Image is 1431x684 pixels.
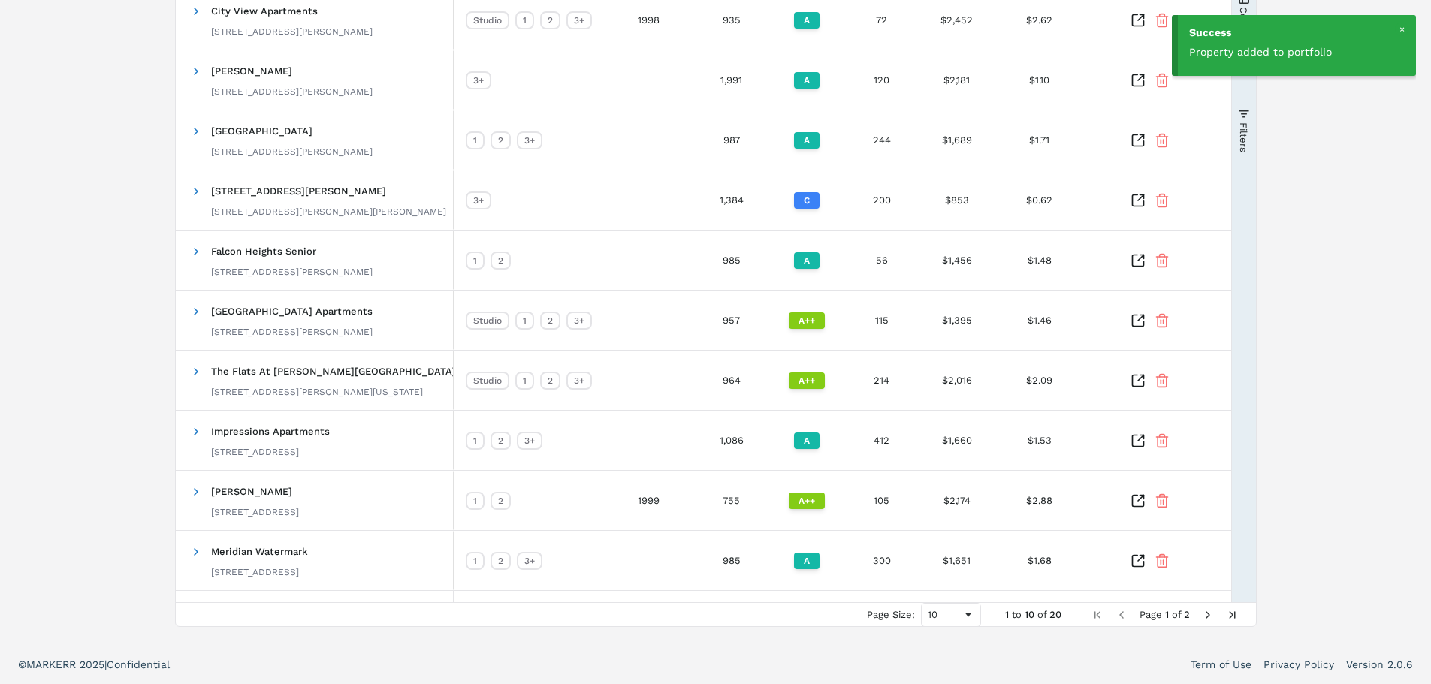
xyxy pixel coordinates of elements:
div: $1.53 [995,411,1085,470]
span: Filters [1238,122,1249,152]
div: A [794,132,820,149]
span: to [1012,609,1022,620]
div: $2,181 [919,50,995,110]
span: [PERSON_NAME] [211,486,292,497]
div: $1,395 [919,291,995,350]
div: [STREET_ADDRESS][PERSON_NAME][PERSON_NAME] [211,206,446,218]
span: City View Apartments [211,5,318,17]
span: 2025 | [80,658,107,670]
div: 3+ [517,131,542,149]
div: 3+ [566,312,592,330]
div: $1,689 [919,110,995,170]
div: 120 [844,50,919,110]
div: Success [1189,25,1405,41]
div: [STREET_ADDRESS][PERSON_NAME][US_STATE] [211,386,456,398]
div: C [794,192,820,209]
span: [GEOGRAPHIC_DATA] Apartments [211,306,373,317]
div: 10 [928,609,962,620]
div: 2 [540,372,560,390]
a: Inspect Comparable [1131,73,1146,88]
div: Next Page [1202,609,1214,621]
div: 2 [491,131,511,149]
div: A++ [789,372,825,389]
div: $2,174 [919,471,995,530]
a: Inspect Comparable [1131,313,1146,328]
a: Privacy Policy [1263,657,1334,672]
div: -0.14% [1085,291,1235,350]
div: 1 [466,492,485,510]
div: A++ [789,312,825,329]
div: [STREET_ADDRESS] [211,446,330,458]
a: Inspect Comparable [1131,253,1146,268]
span: Impressions Apartments [211,426,330,437]
div: 412 [844,411,919,470]
a: Inspect Comparable [1131,553,1146,568]
div: [STREET_ADDRESS][PERSON_NAME] [211,26,373,38]
button: Remove Property From Portfolio [1155,73,1170,88]
div: 1 [466,432,485,450]
div: 214 [844,351,919,410]
a: Inspect Comparable [1131,433,1146,448]
div: 2 [491,492,511,510]
div: 300 [844,531,919,590]
div: - [1085,531,1235,590]
div: 957 [694,291,769,350]
div: 1 [466,131,485,149]
div: 964 [694,351,769,410]
div: Studio [466,11,509,29]
a: Term of Use [1191,657,1251,672]
div: Previous Page [1116,609,1128,621]
a: Inspect Comparable [1131,493,1146,508]
div: Page Size: [867,609,915,620]
div: Last Page [1226,609,1238,621]
div: Property added to portfolio [1189,44,1393,60]
div: - [1085,170,1235,230]
span: Page [1140,609,1162,620]
div: 985 [694,231,769,290]
div: 755 [694,471,769,530]
div: - [1085,471,1235,530]
div: 3+ [517,432,542,450]
button: Remove Property From Portfolio [1155,253,1170,268]
div: A [794,553,820,569]
span: 1 [1165,609,1169,620]
div: A [794,252,820,269]
div: [STREET_ADDRESS] [211,566,308,578]
div: - [1085,110,1235,170]
div: $1.71 [995,110,1085,170]
div: 2 [491,252,511,270]
button: Remove Property From Portfolio [1155,13,1170,28]
div: 1999 [604,471,694,530]
div: $1,456 [919,231,995,290]
div: First Page [1091,609,1103,621]
div: [STREET_ADDRESS][PERSON_NAME] [211,86,373,98]
div: 2 [540,11,560,29]
span: 20 [1049,609,1061,620]
button: Remove Property From Portfolio [1155,373,1170,388]
button: Remove Property From Portfolio [1155,553,1170,568]
div: 244 [844,110,919,170]
a: Inspect Comparable [1131,13,1146,28]
div: [STREET_ADDRESS][PERSON_NAME] [211,266,373,278]
div: 2 [491,552,511,570]
div: $1.46 [995,291,1085,350]
div: $0.62 [995,170,1085,230]
span: [GEOGRAPHIC_DATA] [211,125,312,137]
a: Inspect Comparable [1131,373,1146,388]
button: Remove Property From Portfolio [1155,313,1170,328]
div: $2,016 [919,351,995,410]
span: © [18,658,26,670]
div: - [1085,50,1235,110]
div: Page Size [921,603,981,627]
div: +0.05% [1085,351,1235,410]
span: MARKERR [26,658,80,670]
span: 10 [1025,609,1034,620]
a: Inspect Comparable [1131,193,1146,208]
a: Inspect Comparable [1131,133,1146,148]
div: 2 [540,312,560,330]
div: [STREET_ADDRESS][PERSON_NAME] [211,326,373,338]
span: of [1037,609,1046,620]
div: 56 [844,231,919,290]
div: 1,384 [694,170,769,230]
div: [STREET_ADDRESS] [211,506,299,518]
